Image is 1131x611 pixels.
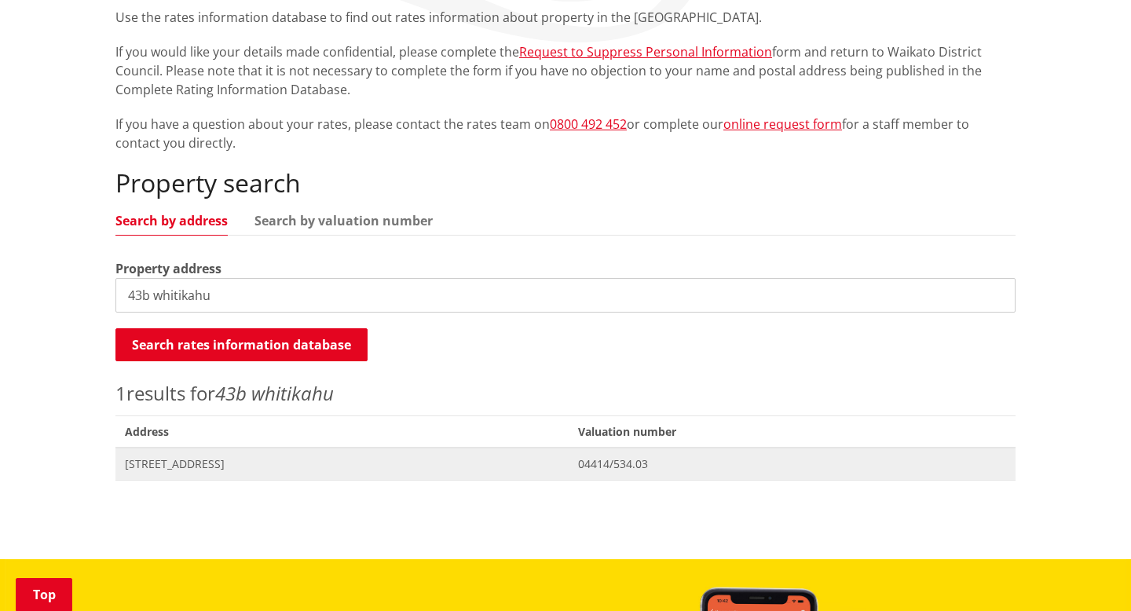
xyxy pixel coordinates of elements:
[115,328,368,361] button: Search rates information database
[125,456,559,472] span: [STREET_ADDRESS]
[215,380,334,406] em: 43b whitikahu
[254,214,433,227] a: Search by valuation number
[578,456,1006,472] span: 04414/534.03
[115,278,1016,313] input: e.g. Duke Street NGARUAWAHIA
[115,214,228,227] a: Search by address
[16,578,72,611] a: Top
[519,43,772,60] a: Request to Suppress Personal Information
[115,259,221,278] label: Property address
[115,448,1016,480] a: [STREET_ADDRESS] 04414/534.03
[115,380,126,406] span: 1
[115,8,1016,27] p: Use the rates information database to find out rates information about property in the [GEOGRAPHI...
[115,379,1016,408] p: results for
[115,115,1016,152] p: If you have a question about your rates, please contact the rates team on or complete our for a s...
[723,115,842,133] a: online request form
[1059,545,1115,602] iframe: Messenger Launcher
[550,115,627,133] a: 0800 492 452
[569,415,1016,448] span: Valuation number
[115,168,1016,198] h2: Property search
[115,42,1016,99] p: If you would like your details made confidential, please complete the form and return to Waikato ...
[115,415,569,448] span: Address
